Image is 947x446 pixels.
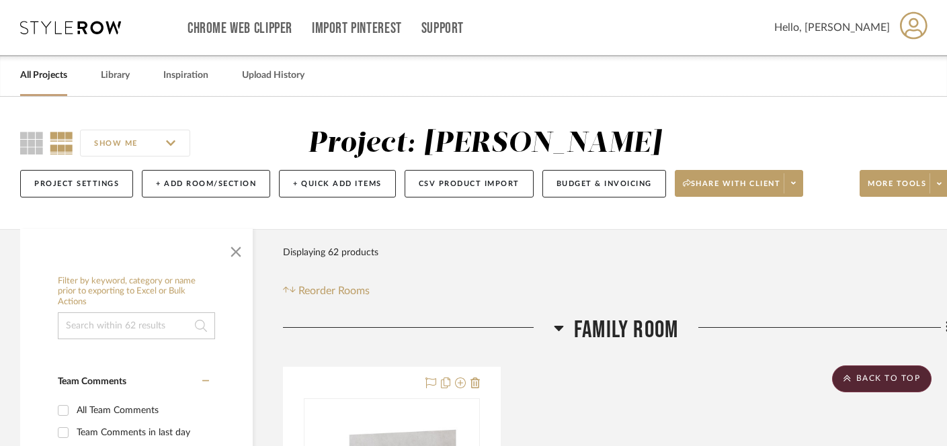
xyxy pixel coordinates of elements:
span: Share with client [683,179,781,199]
h6: Filter by keyword, category or name prior to exporting to Excel or Bulk Actions [58,276,215,308]
scroll-to-top-button: BACK TO TOP [832,365,932,392]
span: More tools [868,179,926,199]
a: Upload History [242,66,304,85]
div: Displaying 62 products [283,239,378,266]
span: Team Comments [58,377,126,386]
a: Chrome Web Clipper [188,23,292,34]
a: Support [421,23,464,34]
button: Project Settings [20,170,133,197]
a: Import Pinterest [312,23,402,34]
a: Inspiration [163,66,208,85]
span: Reorder Rooms [298,283,370,299]
a: Library [101,66,130,85]
button: + Quick Add Items [279,170,396,197]
button: Close [222,236,249,263]
div: All Team Comments [77,400,206,421]
button: + Add Room/Section [142,170,270,197]
a: All Projects [20,66,67,85]
button: Reorder Rooms [283,283,370,299]
button: Share with client [675,170,804,197]
div: Project: [PERSON_NAME] [308,130,661,158]
input: Search within 62 results [58,312,215,339]
div: Team Comments in last day [77,422,206,443]
span: Family Room [574,316,678,345]
button: Budget & Invoicing [542,170,666,197]
button: CSV Product Import [405,170,534,197]
span: Hello, [PERSON_NAME] [774,19,890,36]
